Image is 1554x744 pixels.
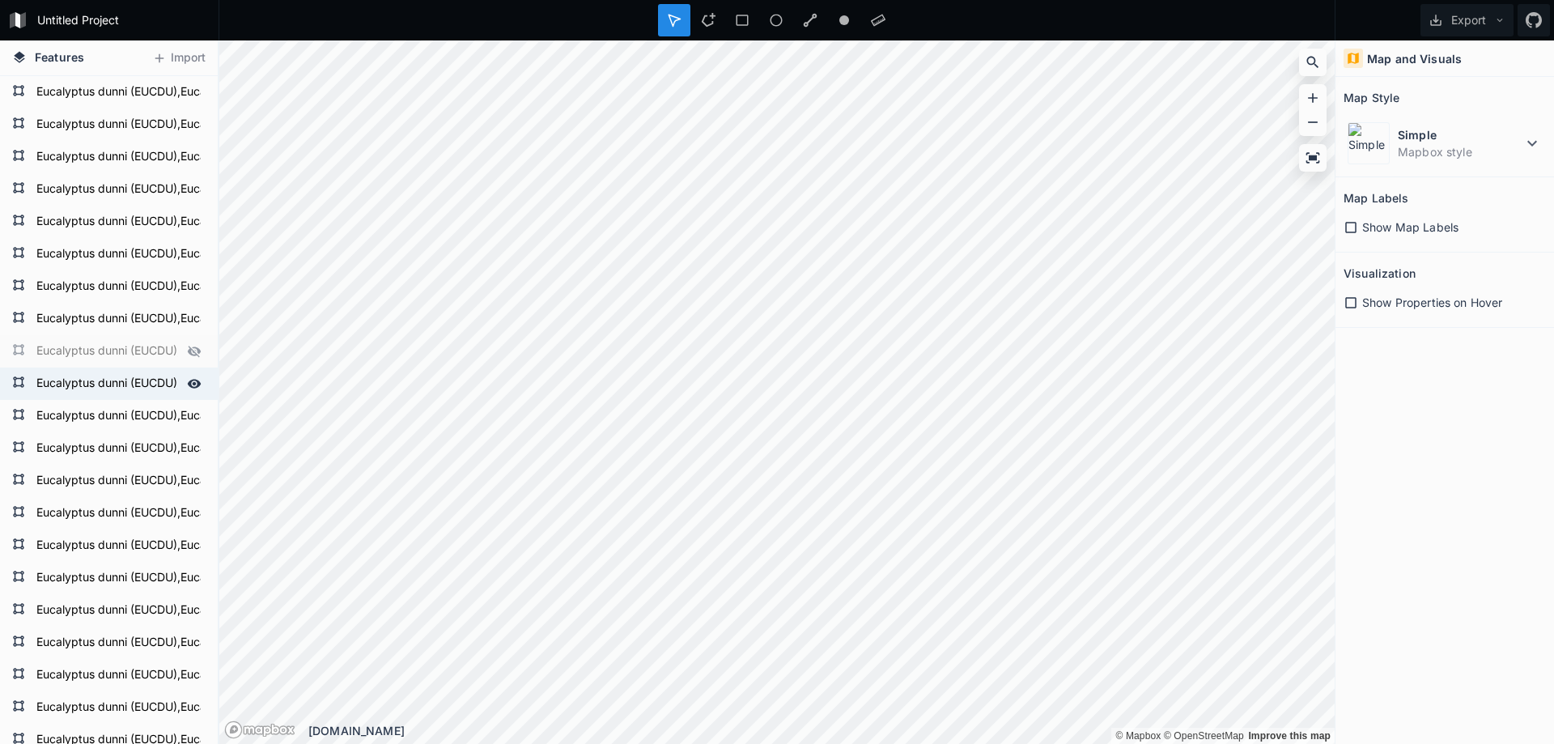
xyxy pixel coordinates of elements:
button: Import [144,45,214,71]
span: Show Properties on Hover [1362,294,1502,311]
span: Show Map Labels [1362,219,1458,236]
span: Features [35,49,84,66]
h2: Map Labels [1344,185,1408,210]
dt: Simple [1398,126,1522,143]
a: OpenStreetMap [1164,730,1244,742]
div: [DOMAIN_NAME] [308,722,1335,739]
h2: Visualization [1344,261,1416,286]
dd: Mapbox style [1398,143,1522,160]
h2: Map Style [1344,85,1399,110]
button: Export [1420,4,1514,36]
h4: Map and Visuals [1367,50,1462,67]
a: Mapbox [1115,730,1161,742]
a: Map feedback [1248,730,1331,742]
a: Mapbox logo [224,721,295,739]
img: Simple [1348,122,1390,164]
